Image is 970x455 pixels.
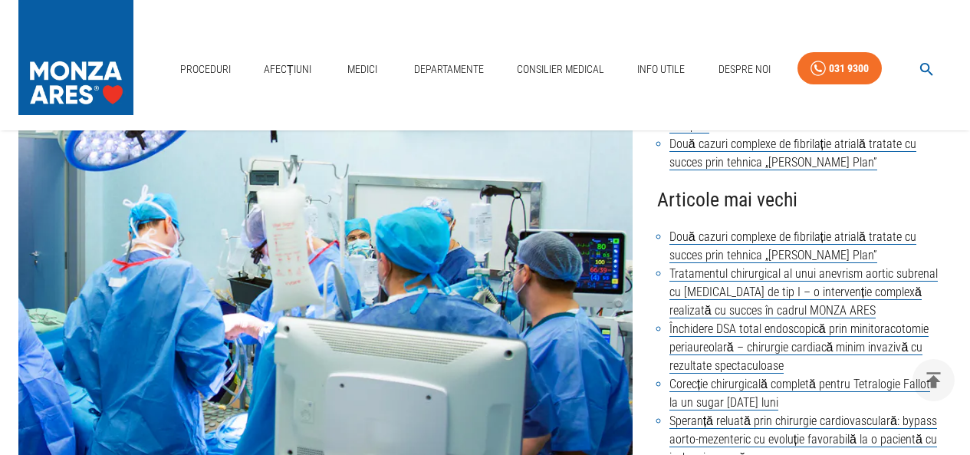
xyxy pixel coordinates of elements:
[511,54,610,85] a: Consilier Medical
[174,54,237,85] a: Proceduri
[631,54,691,85] a: Info Utile
[657,184,952,216] h4: Articole mai vechi
[669,377,930,410] a: Corecție chirurgicală completă pentru Tetralogie Fallot la un sugar [DATE] luni
[408,54,490,85] a: Departamente
[669,266,938,318] a: Tratamentul chirurgical al unui anevrism aortic subrenal cu [MEDICAL_DATA] de tip I – o intervenț...
[669,81,914,134] a: Lobectomie radicală VATS uniportal – tratament microinvaziv pentru o pacientă cu istoric oncologi...
[829,59,869,78] div: 031 9300
[669,137,916,170] a: Două cazuri complexe de fibrilație atrială tratate cu succes prin tehnica „[PERSON_NAME] Plan”
[912,359,955,401] button: delete
[797,52,882,85] a: 031 9300
[258,54,317,85] a: Afecțiuni
[669,229,916,263] a: Două cazuri complexe de fibrilație atrială tratate cu succes prin tehnica „[PERSON_NAME] Plan”
[338,54,387,85] a: Medici
[669,321,929,374] a: Închidere DSA total endoscopică prin minitoracotomie periaureolară – chirurgie cardiacă minim inv...
[712,54,777,85] a: Despre Noi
